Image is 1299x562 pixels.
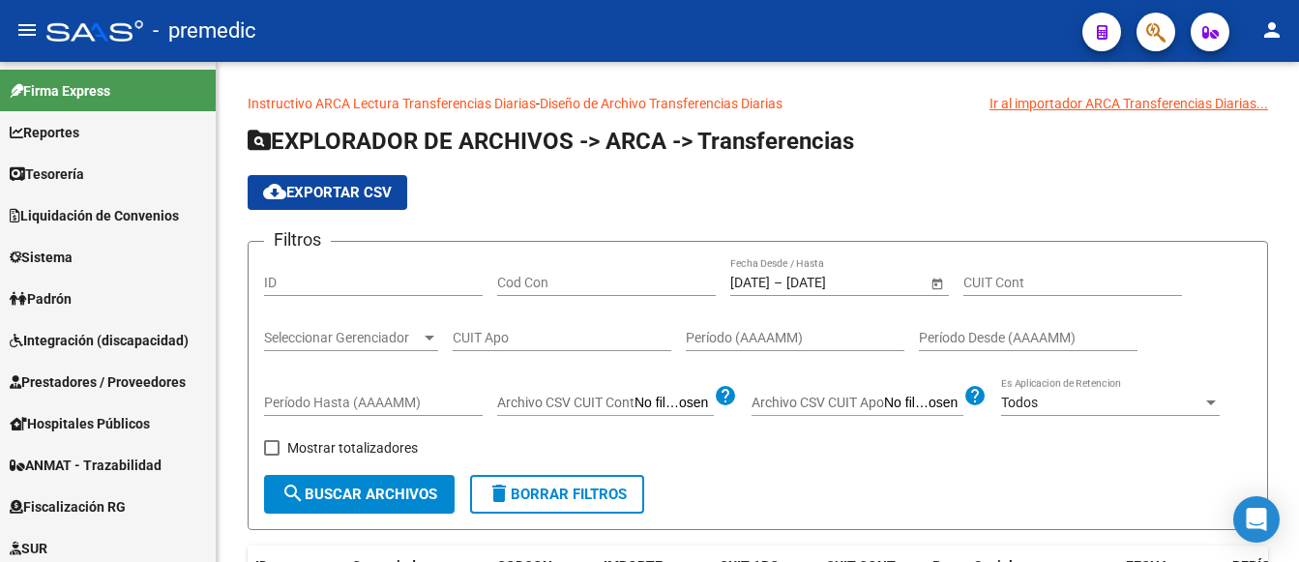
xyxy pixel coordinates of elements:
[884,395,963,412] input: Archivo CSV CUIT Apo
[497,395,635,410] span: Archivo CSV CUIT Cont
[153,10,256,52] span: - premedic
[540,96,782,111] a: Diseño de Archivo Transferencias Diarias
[264,475,455,514] button: Buscar Archivos
[248,175,407,210] button: Exportar CSV
[487,486,627,503] span: Borrar Filtros
[470,475,644,514] button: Borrar Filtros
[989,93,1268,114] div: Ir al importador ARCA Transferencias Diarias...
[248,93,1268,114] p: -
[263,184,392,201] span: Exportar CSV
[1260,18,1284,42] mat-icon: person
[10,205,179,226] span: Liquidación de Convenios
[730,275,770,291] input: Start date
[786,275,881,291] input: End date
[635,395,714,412] input: Archivo CSV CUIT Cont
[1233,496,1280,543] div: Open Intercom Messenger
[281,486,437,503] span: Buscar Archivos
[10,122,79,143] span: Reportes
[10,247,73,268] span: Sistema
[15,18,39,42] mat-icon: menu
[281,482,305,505] mat-icon: search
[264,226,331,253] h3: Filtros
[10,455,162,476] span: ANMAT - Trazabilidad
[10,330,189,351] span: Integración (discapacidad)
[287,436,418,459] span: Mostrar totalizadores
[10,163,84,185] span: Tesorería
[248,128,854,155] span: EXPLORADOR DE ARCHIVOS -> ARCA -> Transferencias
[248,96,536,111] a: Instructivo ARCA Lectura Transferencias Diarias
[752,395,884,410] span: Archivo CSV CUIT Apo
[714,384,737,407] mat-icon: help
[1001,395,1038,410] span: Todos
[927,273,947,293] button: Open calendar
[10,538,47,559] span: SUR
[10,496,126,518] span: Fiscalización RG
[264,330,421,346] span: Seleccionar Gerenciador
[774,275,782,291] span: –
[487,482,511,505] mat-icon: delete
[10,371,186,393] span: Prestadores / Proveedores
[10,80,110,102] span: Firma Express
[963,384,987,407] mat-icon: help
[10,288,72,310] span: Padrón
[263,180,286,203] mat-icon: cloud_download
[10,413,150,434] span: Hospitales Públicos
